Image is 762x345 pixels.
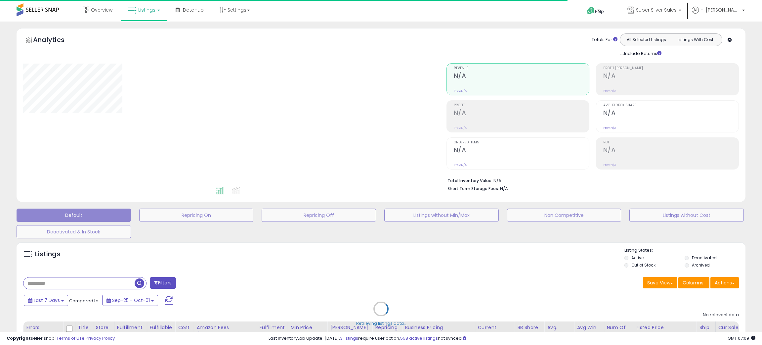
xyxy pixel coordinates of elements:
span: Revenue [454,67,589,70]
a: Hi [PERSON_NAME] [692,7,745,22]
span: ROI [603,141,739,144]
span: Profit [454,104,589,107]
a: Help [582,2,617,22]
span: N/A [500,185,508,192]
div: Retrieving listings data.. [356,320,406,326]
b: Short Term Storage Fees: [447,186,499,191]
span: Overview [91,7,112,13]
h2: N/A [454,72,589,81]
small: Prev: N/A [603,163,616,167]
small: Prev: N/A [454,126,467,130]
small: Prev: N/A [454,163,467,167]
li: N/A [447,176,734,184]
span: Ordered Items [454,141,589,144]
button: Non Competitive [507,209,621,222]
button: Listings With Cost [671,35,720,44]
i: Get Help [587,7,595,15]
h5: Analytics [33,35,77,46]
strong: Copyright [7,335,31,341]
small: Prev: N/A [454,89,467,93]
button: Listings without Min/Max [384,209,499,222]
button: Repricing Off [262,209,376,222]
span: Super Silver Sales [636,7,677,13]
div: seller snap | | [7,335,115,342]
button: Deactivated & In Stock [17,225,131,238]
small: Prev: N/A [603,126,616,130]
span: Avg. Buybox Share [603,104,739,107]
div: Include Returns [615,49,669,57]
button: All Selected Listings [622,35,671,44]
span: DataHub [183,7,204,13]
button: Listings without Cost [629,209,744,222]
span: Help [595,9,604,14]
h2: N/A [603,146,739,155]
button: Repricing On [139,209,254,222]
h2: N/A [603,72,739,81]
small: Prev: N/A [603,89,616,93]
span: Profit [PERSON_NAME] [603,67,739,70]
b: Total Inventory Value: [447,178,492,183]
span: Hi [PERSON_NAME] [700,7,740,13]
button: Default [17,209,131,222]
h2: N/A [454,109,589,118]
span: Listings [138,7,155,13]
div: Totals For [592,37,617,43]
h2: N/A [603,109,739,118]
h2: N/A [454,146,589,155]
